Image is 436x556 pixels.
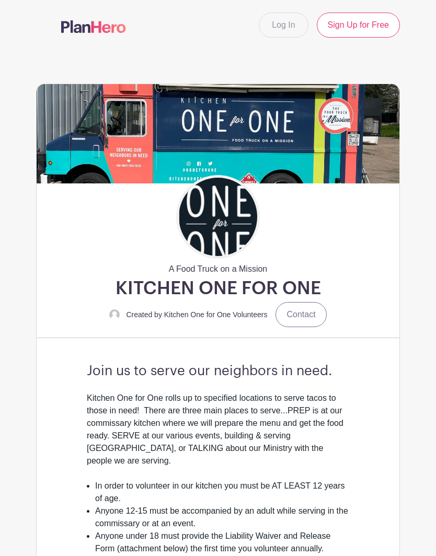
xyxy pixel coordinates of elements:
img: IMG_9124.jpeg [37,84,399,183]
li: Anyone under 18 must provide the Liability Waiver and Release Form (attachment below) the first t... [95,530,349,555]
a: Log In [259,13,308,38]
h3: Join us to serve our neighbors in need. [87,363,349,379]
a: Contact [276,302,326,327]
h1: KITCHEN ONE FOR ONE [116,277,321,300]
li: In order to volunteer in our kitchen you must be AT LEAST 12 years of age. [95,480,349,505]
a: Sign Up for Free [317,13,400,38]
li: Anyone 12-15 must be accompanied by an adult while serving in the commissary or at an event. [95,505,349,530]
div: Kitchen One for One rolls up to specified locations to serve tacos to those in need! There are th... [87,392,349,480]
small: Created by Kitchen One for One Volunteers [126,310,267,319]
img: Black%20Verticle%20KO4O%202.png [179,178,257,256]
img: default-ce2991bfa6775e67f084385cd625a349d9dcbb7a52a09fb2fda1e96e2d18dcdb.png [109,309,120,320]
img: logo-507f7623f17ff9eddc593b1ce0a138ce2505c220e1c5a4e2b4648c50719b7d32.svg [61,20,126,33]
span: A Food Truck on a Mission [169,259,268,275]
